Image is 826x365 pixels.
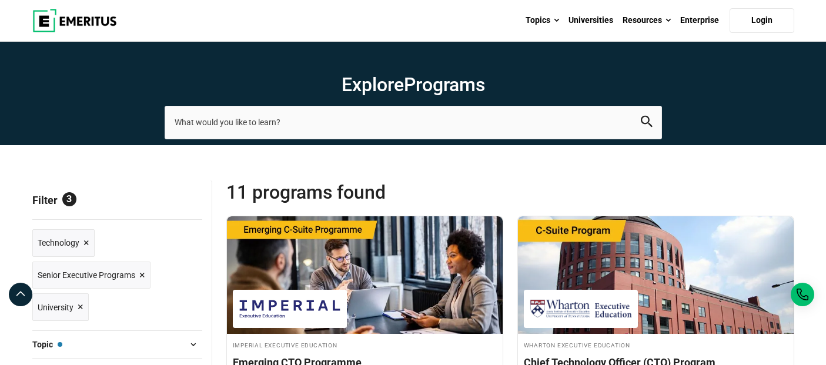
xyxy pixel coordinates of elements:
[226,180,510,204] span: 11 Programs found
[32,293,89,321] a: University ×
[233,340,497,350] h4: Imperial Executive Education
[530,296,632,322] img: Wharton Executive Education
[518,216,794,334] img: Chief Technology Officer (CTO) Program | Online Technology Course
[32,338,62,351] span: Topic
[83,235,89,252] span: ×
[32,262,151,289] a: Senior Executive Programs ×
[730,8,794,33] a: Login
[524,340,788,350] h4: Wharton Executive Education
[38,236,79,249] span: Technology
[62,192,76,206] span: 3
[38,269,135,282] span: Senior Executive Programs
[78,299,83,316] span: ×
[641,116,653,129] button: search
[166,194,202,209] a: Reset all
[38,301,73,314] span: University
[404,73,485,96] span: Programs
[139,267,145,284] span: ×
[165,73,662,96] h1: Explore
[239,296,341,322] img: Imperial Executive Education
[165,106,662,139] input: search-page
[227,216,503,334] img: Emerging CTO Programme | Online Business Management Course
[32,336,202,353] button: Topic
[641,119,653,130] a: search
[32,180,202,219] p: Filter
[32,229,95,257] a: Technology ×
